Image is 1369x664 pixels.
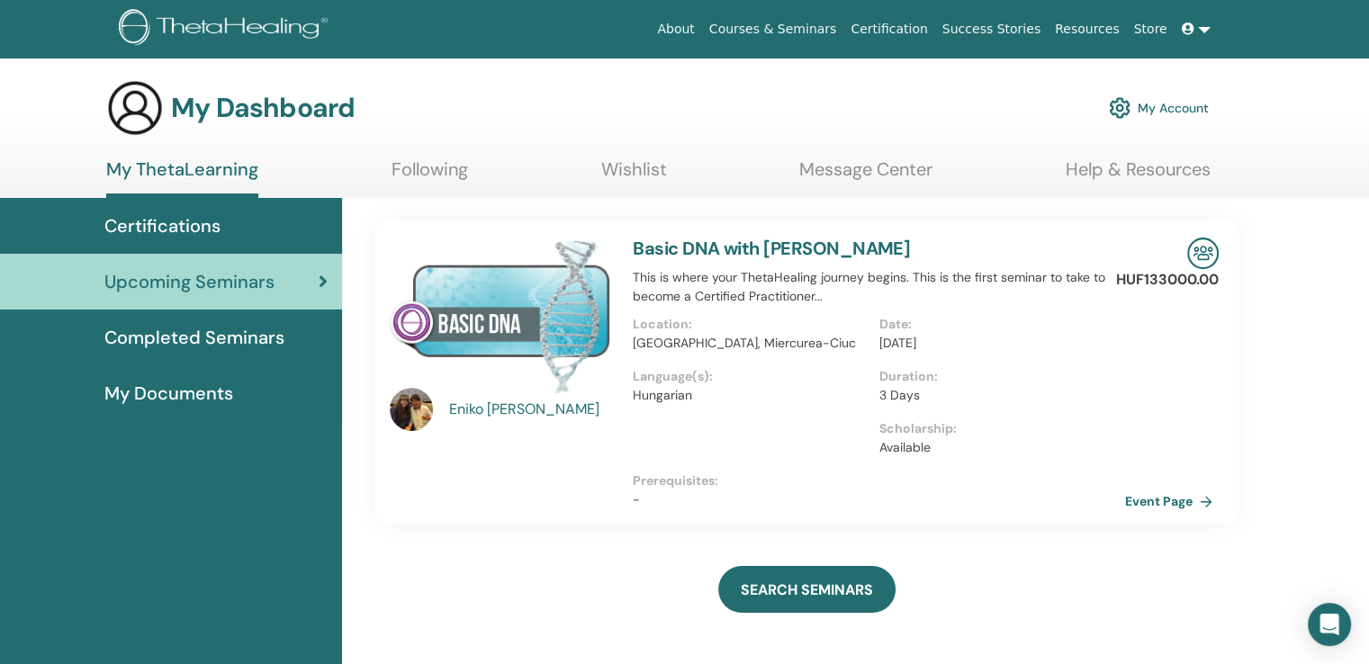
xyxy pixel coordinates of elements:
p: Prerequisites : [633,471,1125,490]
img: default.jpg [390,388,433,431]
a: Success Stories [935,13,1048,46]
span: SEARCH SEMINARS [741,580,873,599]
a: Basic DNA with [PERSON_NAME] [633,237,910,260]
a: My ThetaLearning [106,158,258,198]
p: 3 Days [879,386,1114,405]
a: Certification [843,13,934,46]
p: Duration : [879,367,1114,386]
p: Available [879,438,1114,457]
a: About [650,13,701,46]
div: Open Intercom Messenger [1308,603,1351,646]
p: [GEOGRAPHIC_DATA], Miercurea-Ciuc [633,334,868,353]
p: Location : [633,315,868,334]
a: My Account [1109,88,1209,128]
a: Wishlist [601,158,667,193]
img: logo.png [119,9,334,49]
a: Courses & Seminars [702,13,844,46]
h3: My Dashboard [171,92,355,124]
p: Hungarian [633,386,868,405]
p: Scholarship : [879,419,1114,438]
p: This is where your ThetaHealing journey begins. This is the first seminar to take to become a Cer... [633,268,1125,306]
a: Following [392,158,468,193]
span: Upcoming Seminars [104,268,275,295]
p: - [633,490,1125,509]
p: Date : [879,315,1114,334]
p: HUF133000.00 [1116,269,1219,291]
img: Basic DNA [390,238,611,393]
p: [DATE] [879,334,1114,353]
img: generic-user-icon.jpg [106,79,164,137]
span: Certifications [104,212,221,239]
p: Language(s) : [633,367,868,386]
a: Event Page [1125,488,1220,515]
a: Eniko [PERSON_NAME] [449,399,616,420]
span: Completed Seminars [104,324,284,351]
span: My Documents [104,380,233,407]
a: SEARCH SEMINARS [718,566,896,613]
a: Store [1127,13,1175,46]
a: Help & Resources [1066,158,1211,193]
a: Resources [1048,13,1127,46]
a: Message Center [799,158,932,193]
img: In-Person Seminar [1187,238,1219,269]
img: cog.svg [1109,93,1130,123]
